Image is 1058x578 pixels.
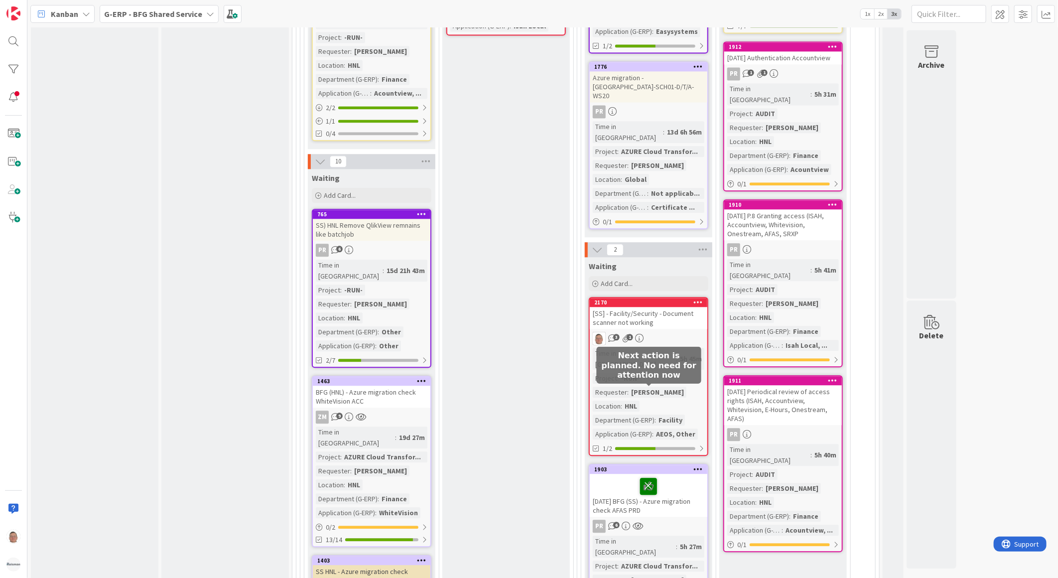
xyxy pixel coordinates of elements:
[649,188,702,199] div: Not applicab...
[727,312,755,323] div: Location
[787,164,788,175] span: :
[352,465,409,476] div: [PERSON_NAME]
[629,160,686,171] div: [PERSON_NAME]
[763,483,821,494] div: [PERSON_NAME]
[737,355,747,365] span: 0 / 1
[313,556,430,565] div: 1403
[647,202,649,213] span: :
[724,42,842,51] div: 1912
[874,9,888,19] span: 2x
[603,443,612,454] span: 1/2
[590,62,707,102] div: 1776Azure migration - [GEOGRAPHIC_DATA]-SCH01-D/T/A-WS20
[724,385,842,425] div: [DATE] Periodical review of access rights (ISAH, Accountview, Whitevision, E-Hours, Onestream, AFAS)
[316,298,350,309] div: Requester
[727,511,789,522] div: Department (G-ERP)
[810,89,812,100] span: :
[316,326,378,337] div: Department (G-ERP)
[593,373,617,384] div: Project
[316,340,375,351] div: Application (G-ERP)
[313,411,430,424] div: ZM
[755,497,757,508] span: :
[378,493,379,504] span: :
[593,174,621,185] div: Location
[342,285,365,295] div: -RUN-
[589,261,617,271] span: Waiting
[377,340,401,351] div: Other
[312,173,340,183] span: Waiting
[590,332,707,345] div: lD
[755,136,757,147] span: :
[757,497,774,508] div: HNL
[340,32,342,43] span: :
[603,217,612,227] span: 0 / 1
[590,298,707,329] div: 2170[SS] - Facility/Security - Document scanner not working
[594,63,707,70] div: 1776
[316,411,329,424] div: ZM
[342,451,423,462] div: AZURE Cloud Transfor...
[607,244,624,256] span: 2
[727,243,740,256] div: PR
[748,69,754,76] span: 1
[593,188,647,199] div: Department (G-ERP)
[6,6,20,20] img: Visit kanbanzone.com
[724,376,842,385] div: 1911
[724,200,842,209] div: 1910
[326,522,335,533] span: 0 / 2
[656,415,685,426] div: Facility
[724,539,842,551] div: 0/1
[812,89,839,100] div: 5h 31m
[6,530,20,544] img: lD
[619,146,700,157] div: AZURE Cloud Transfor...
[727,298,762,309] div: Requester
[724,376,842,425] div: 1911[DATE] Periodical review of access rights (ISAH, Accountview, Whitevision, E-Hours, Onestream...
[397,432,427,443] div: 19d 27m
[789,150,791,161] span: :
[352,298,409,309] div: [PERSON_NAME]
[345,60,363,71] div: HNL
[590,307,707,329] div: [SS] - Facility/Security - Document scanner not working
[593,429,652,439] div: Application (G-ERP)
[919,59,945,71] div: Archive
[316,451,340,462] div: Project
[782,340,783,351] span: :
[724,428,842,441] div: PR
[647,188,649,199] span: :
[590,62,707,71] div: 1776
[652,429,654,439] span: :
[783,340,830,351] div: Isah Local, ...
[375,340,377,351] span: :
[783,525,835,536] div: Acountview, ...
[654,26,700,37] div: Easysystems
[370,88,372,99] span: :
[727,525,782,536] div: Application (G-ERP)
[724,51,842,64] div: [DATE] Authentication Accountview
[753,284,778,295] div: AUDIT
[627,334,633,340] span: 1
[593,121,663,143] div: Time in [GEOGRAPHIC_DATA]
[313,521,430,534] div: 0/2
[724,209,842,240] div: [DATE] P.8 Granting access (ISAH, Accountview, Whitevision, Onestream, AFAS, SRXP
[627,387,629,398] span: :
[727,108,752,119] div: Project
[593,105,606,118] div: PR
[326,116,335,127] span: 1 / 1
[621,174,622,185] span: :
[593,146,617,157] div: Project
[593,415,655,426] div: Department (G-ERP)
[727,150,789,161] div: Department (G-ERP)
[326,355,335,366] span: 2/7
[619,561,700,572] div: AZURE Cloud Transfor...
[613,522,620,528] span: 6
[727,164,787,175] div: Application (G-ERP)
[350,46,352,57] span: :
[316,244,329,257] div: PR
[375,507,377,518] span: :
[663,127,664,138] span: :
[378,74,379,85] span: :
[812,265,839,276] div: 5h 41m
[316,507,375,518] div: Application (G-ERP)
[752,469,753,480] span: :
[613,334,620,340] span: 3
[384,265,427,276] div: 15d 21h 43m
[383,265,384,276] span: :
